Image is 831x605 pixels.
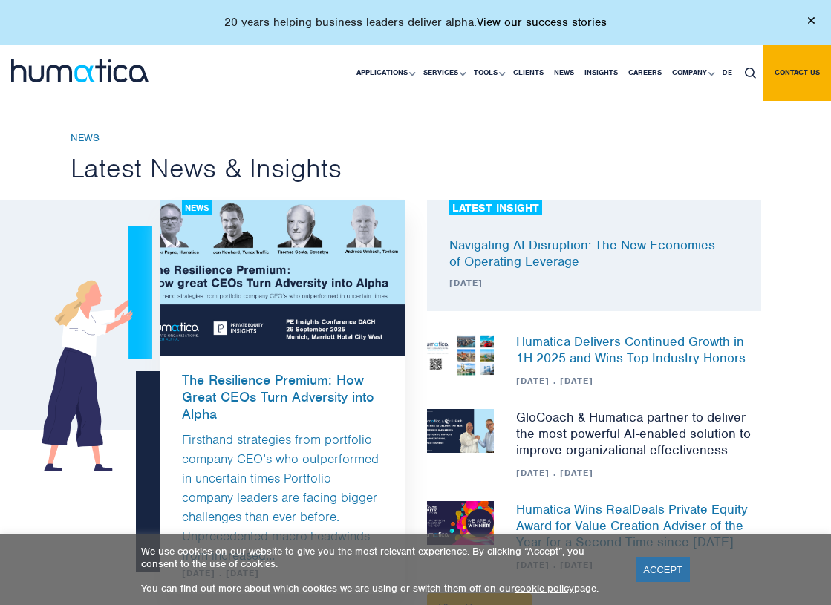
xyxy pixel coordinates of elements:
a: Humatica Wins RealDeals Private Equity Award for Value Creation Adviser of the Year for a Second ... [516,501,748,550]
a: View our success stories [477,15,607,30]
span: [DATE] . [DATE] [516,467,761,479]
a: News [549,45,579,101]
a: Tools [469,45,508,101]
img: News [427,501,494,545]
a: Contact us [763,45,831,101]
h6: News [71,132,761,145]
a: Clients [508,45,549,101]
a: Navigating AI Disruption: The New Economies of Operating Leverage [449,237,715,269]
p: 20 years helping business leaders deliver alpha. [224,15,607,30]
img: News [427,333,494,377]
a: Company [667,45,717,101]
a: Services [418,45,469,101]
img: search_icon [745,68,756,79]
span: [DATE] [449,277,717,289]
p: You can find out more about which cookies we are using or switch them off on our page. [141,582,617,595]
span: [DATE] . [DATE] [516,375,761,387]
a: cookie policy [515,582,574,595]
div: News [182,200,212,215]
img: blog1 [160,200,405,356]
a: Firsthand strategies from portfolio company CEO’s who outperformed in uncertain times Portfolio c... [182,431,379,563]
p: We use cookies on our website to give you the most relevant experience. By clicking “Accept”, you... [141,545,617,570]
span: DE [723,68,732,77]
a: Insights [579,45,623,101]
img: News [427,409,494,453]
img: newsgirl [42,226,153,471]
a: DE [717,45,737,101]
img: logo [11,59,149,82]
a: Applications [351,45,418,101]
a: GloCoach & Humatica partner to deliver the most powerful AI-enabled solution to improve organizat... [516,409,751,458]
a: Careers [623,45,667,101]
a: Humatica Delivers Continued Growth in 1H 2025 and Wins Top Industry Honors [516,333,746,366]
a: ACCEPT [636,557,690,582]
a: The Resilience Premium: How Great CEOs Turn Adversity into Alpha [160,356,405,422]
h2: Latest News & Insights [71,151,761,186]
div: LATEST INSIGHT [449,200,542,215]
